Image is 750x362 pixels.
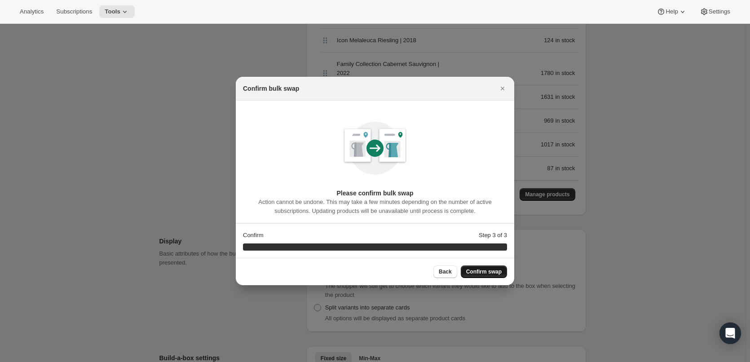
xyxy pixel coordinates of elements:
[479,231,507,240] p: Step 3 of 3
[20,8,44,15] span: Analytics
[258,199,491,214] span: Action cannot be undone. This may take a few minutes depending on the number of active subscripti...
[243,84,299,93] h2: Confirm bulk swap
[496,82,509,95] button: Close
[666,8,678,15] span: Help
[694,5,736,18] button: Settings
[466,268,502,275] span: Confirm swap
[461,265,507,278] button: Confirm swap
[651,5,692,18] button: Help
[243,231,264,240] p: Confirm
[243,189,507,198] h3: Please confirm bulk swap
[51,5,97,18] button: Subscriptions
[56,8,92,15] span: Subscriptions
[439,268,452,275] span: Back
[433,265,457,278] button: Back
[99,5,135,18] button: Tools
[709,8,730,15] span: Settings
[105,8,120,15] span: Tools
[14,5,49,18] button: Analytics
[719,322,741,344] div: Open Intercom Messenger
